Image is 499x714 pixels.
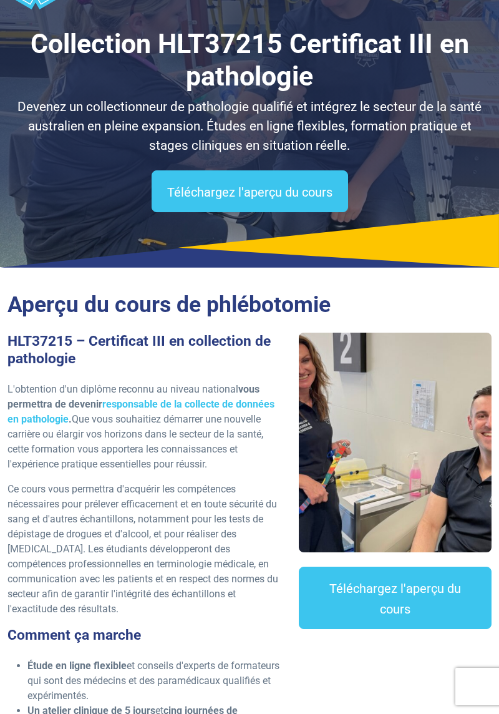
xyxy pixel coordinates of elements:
font: HLT37215 – Certificat III en collection de pathologie [7,333,271,366]
font: Ce cours vous permettra d'acquérir les compétences nécessaires pour prélever efficacement et en t... [7,483,278,615]
font: . [69,413,72,425]
a: Téléchargez l'aperçu du cours [299,567,492,628]
font: Téléchargez l'aperçu du cours [329,581,461,617]
font: Devenez un collectionneur de pathologie qualifié et intégrez le secteur de la santé australien en... [17,99,482,153]
a: responsable de la collecte de données en pathologie [7,398,274,425]
font: Aperçu du cours de phlébotomie [7,291,331,318]
a: Téléchargez l'aperçu du cours [152,170,348,212]
font: L'obtention d'un diplôme reconnu au niveau national [7,383,238,395]
font: Collection HLT37215 Certificat III en pathologie [31,28,469,92]
font: Que vous souhaitiez démarrer une nouvelle carrière ou élargir vos horizons dans le secteur de la ... [7,413,263,470]
font: Téléchargez l'aperçu du cours [167,185,332,200]
font: Comment ça marche [7,627,141,643]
